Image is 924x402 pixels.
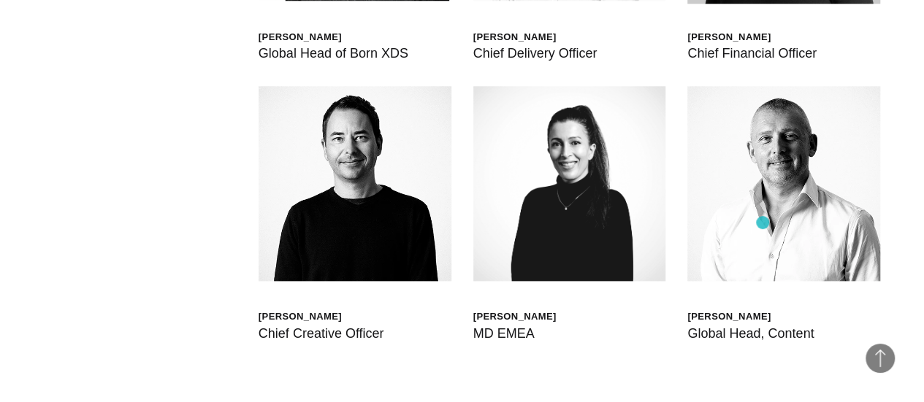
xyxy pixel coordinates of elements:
img: Mark Allardice [259,86,451,281]
div: Global Head, Content [687,323,814,344]
button: Back to Top [866,344,895,373]
div: Chief Delivery Officer [473,43,597,63]
div: [PERSON_NAME] [259,31,408,43]
img: Steve Waller [687,86,880,281]
img: HELEN JOANNA WOOD [473,86,666,281]
div: [PERSON_NAME] [687,310,814,322]
div: Chief Financial Officer [687,43,817,63]
div: Chief Creative Officer [259,323,384,344]
div: [PERSON_NAME] [687,31,817,43]
div: [PERSON_NAME] [473,310,557,322]
div: [PERSON_NAME] [473,31,597,43]
div: [PERSON_NAME] [259,310,384,322]
div: Global Head of Born XDS [259,43,408,63]
div: MD EMEA [473,323,557,344]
